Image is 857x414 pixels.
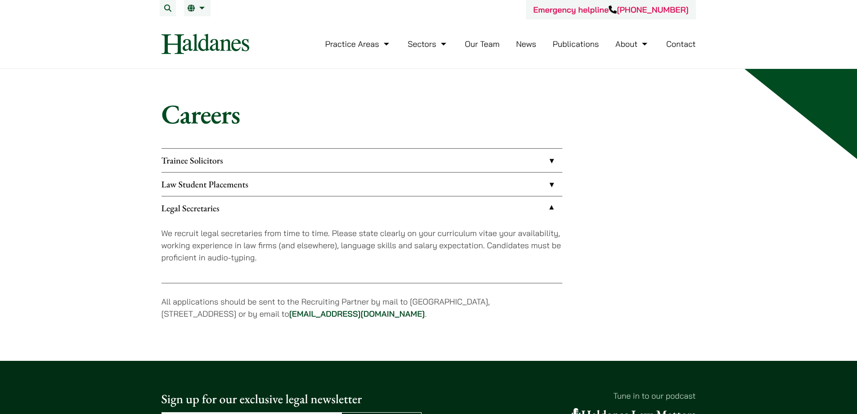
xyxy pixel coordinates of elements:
img: Logo of Haldanes [162,34,249,54]
a: Emergency helpline[PHONE_NUMBER] [533,5,688,15]
a: News [516,39,536,49]
p: We recruit legal secretaries from time to time. Please state clearly on your curriculum vitae you... [162,227,562,264]
h1: Careers [162,98,696,130]
p: Tune in to our podcast [436,390,696,402]
a: Contact [666,39,696,49]
p: All applications should be sent to the Recruiting Partner by mail to [GEOGRAPHIC_DATA], [STREET_A... [162,296,562,320]
a: [EMAIL_ADDRESS][DOMAIN_NAME] [289,309,425,319]
a: About [615,39,650,49]
div: Legal Secretaries [162,220,562,283]
a: Publications [553,39,599,49]
a: EN [188,5,207,12]
a: Sectors [408,39,448,49]
a: Trainee Solicitors [162,149,562,172]
a: Law Student Placements [162,173,562,196]
p: Sign up for our exclusive legal newsletter [162,390,422,409]
a: Practice Areas [325,39,391,49]
a: Legal Secretaries [162,196,562,220]
a: Our Team [465,39,499,49]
